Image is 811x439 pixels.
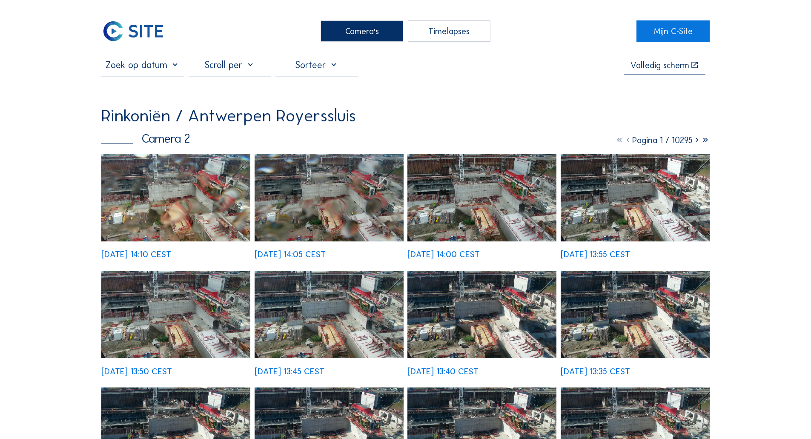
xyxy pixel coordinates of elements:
[101,154,250,241] img: image_53199795
[101,271,250,358] img: image_53199246
[561,154,710,241] img: image_53199389
[407,250,480,258] div: [DATE] 14:00 CEST
[561,271,710,358] img: image_53198856
[255,154,404,241] img: image_53199704
[255,250,326,258] div: [DATE] 14:05 CEST
[101,132,190,144] div: Camera 2
[630,61,689,69] div: Volledig scherm
[321,20,403,42] div: Camera's
[636,20,709,42] a: Mijn C-Site
[407,154,556,241] img: image_53199546
[407,367,479,376] div: [DATE] 13:40 CEST
[101,20,165,42] img: C-SITE Logo
[407,271,556,358] img: image_53199001
[101,59,184,71] input: Zoek op datum 󰅀
[255,271,404,358] img: image_53199156
[101,367,172,376] div: [DATE] 13:50 CEST
[255,367,324,376] div: [DATE] 13:45 CEST
[408,20,490,42] div: Timelapses
[561,367,630,376] div: [DATE] 13:35 CEST
[632,135,693,145] span: Pagina 1 / 10295
[101,20,174,42] a: C-SITE Logo
[101,107,356,124] div: Rinkoniën / Antwerpen Royerssluis
[561,250,630,258] div: [DATE] 13:55 CEST
[101,250,171,258] div: [DATE] 14:10 CEST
